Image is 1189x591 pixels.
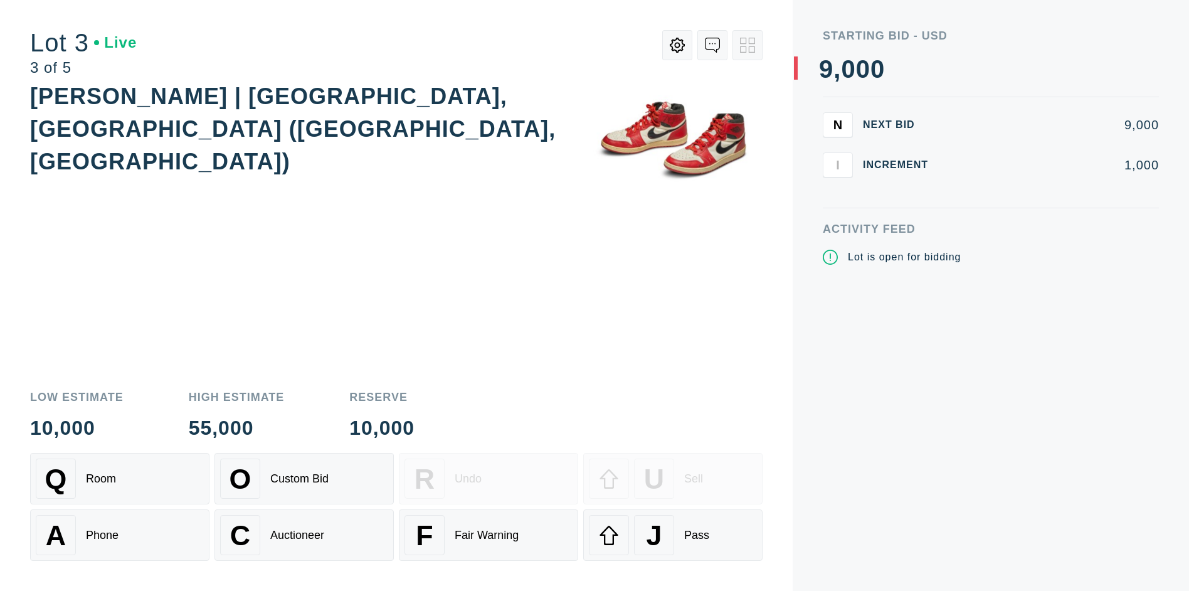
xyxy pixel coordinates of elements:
span: R [415,463,435,495]
button: N [823,112,853,137]
button: FFair Warning [399,509,578,561]
div: Low Estimate [30,391,124,403]
div: Fair Warning [455,529,519,542]
div: 9,000 [948,119,1159,131]
div: Starting Bid - USD [823,30,1159,41]
div: Auctioneer [270,529,324,542]
div: Room [86,472,116,486]
div: Next Bid [863,120,938,130]
div: 1,000 [948,159,1159,171]
div: 55,000 [189,418,285,438]
button: OCustom Bid [214,453,394,504]
span: C [230,519,250,551]
button: QRoom [30,453,209,504]
div: , [833,56,841,307]
span: J [646,519,662,551]
div: Lot is open for bidding [848,250,961,265]
div: Undo [455,472,482,486]
span: F [416,519,433,551]
button: CAuctioneer [214,509,394,561]
div: Increment [863,160,938,170]
div: Reserve [349,391,415,403]
div: 10,000 [30,418,124,438]
div: 10,000 [349,418,415,438]
div: Activity Feed [823,223,1159,235]
span: Q [45,463,67,495]
div: 3 of 5 [30,60,137,75]
div: Pass [684,529,709,542]
span: A [46,519,66,551]
div: Phone [86,529,119,542]
div: 9 [819,56,833,82]
div: High Estimate [189,391,285,403]
div: Custom Bid [270,472,329,486]
button: RUndo [399,453,578,504]
div: 0 [856,56,870,82]
div: [PERSON_NAME] | [GEOGRAPHIC_DATA], [GEOGRAPHIC_DATA] ([GEOGRAPHIC_DATA], [GEOGRAPHIC_DATA]) [30,83,556,174]
div: Lot 3 [30,30,137,55]
span: U [644,463,664,495]
button: JPass [583,509,763,561]
div: Sell [684,472,703,486]
div: 0 [870,56,885,82]
div: 0 [841,56,855,82]
button: USell [583,453,763,504]
span: O [230,463,251,495]
span: I [836,157,840,172]
button: APhone [30,509,209,561]
button: I [823,152,853,178]
span: N [833,117,842,132]
div: Live [94,35,137,50]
